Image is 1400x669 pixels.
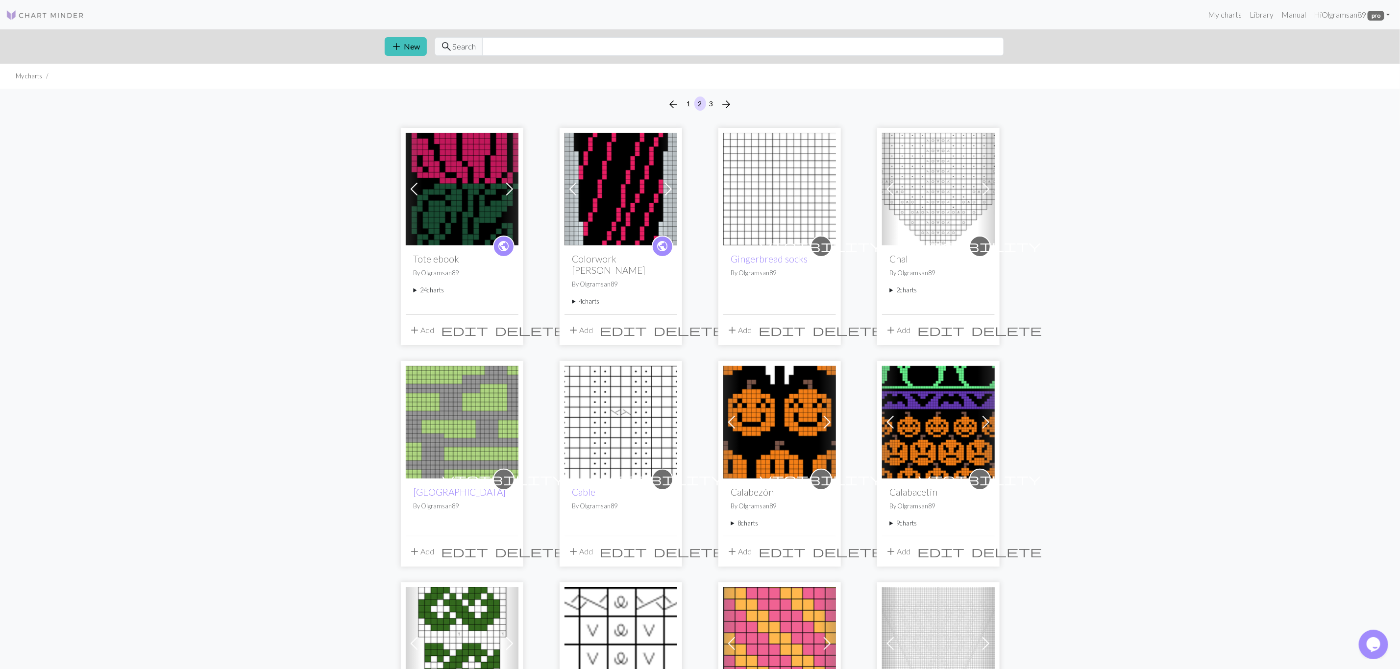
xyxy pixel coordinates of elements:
button: Add [882,542,914,561]
a: Calabacetín [882,416,995,426]
span: delete [813,323,884,337]
button: 1 [683,96,695,111]
span: delete [654,545,725,558]
span: add [391,40,403,53]
button: Next [717,96,737,112]
span: edit [600,323,647,337]
i: Edit [918,546,965,557]
span: add [409,323,421,337]
span: add [409,545,421,558]
summary: 9charts [890,519,987,528]
button: Previous [664,96,684,112]
button: Edit [914,321,968,339]
span: edit [600,545,647,558]
span: public [497,239,510,254]
span: visibility [601,472,724,487]
p: By Olgramsan89 [731,268,828,278]
span: public [656,239,668,254]
button: Delete [651,321,728,339]
span: visibility [919,239,1041,254]
a: My charts [1204,5,1246,24]
button: Add [406,542,438,561]
p: By Olgramsan89 [890,502,987,511]
button: Delete [968,542,1046,561]
i: Edit [600,546,647,557]
i: private [760,237,883,256]
button: Delete [651,542,728,561]
span: edit [442,323,489,337]
span: edit [759,323,806,337]
span: delete [495,545,566,558]
h2: Colorwork [PERSON_NAME] [572,253,669,276]
a: Cable [565,416,677,426]
img: Cable [565,366,677,478]
a: HiOlgramsan89 pro [1310,5,1394,24]
button: Delete [810,321,887,339]
a: Colorwork flores [565,183,677,192]
i: Previous [668,98,680,110]
iframe: chat widget [1359,630,1390,659]
i: private [760,470,883,489]
i: Edit [759,546,806,557]
span: arrow_back [668,97,680,111]
button: Delete [968,321,1046,339]
button: Add [565,542,597,561]
i: private [601,470,724,489]
button: Edit [756,321,810,339]
i: private [919,237,1041,256]
i: Edit [442,324,489,336]
button: Delete [492,542,569,561]
a: public [493,236,515,257]
a: Manual [1277,5,1310,24]
button: Add [406,321,438,339]
button: 3 [706,96,717,111]
button: Add [882,321,914,339]
img: Tote ebook [406,133,518,245]
img: Calabacetín [882,366,995,478]
img: Gingerbread socks [723,133,836,245]
span: add [568,545,580,558]
span: delete [495,323,566,337]
i: Edit [600,324,647,336]
i: Next [721,98,733,110]
a: Calabezón [723,416,836,426]
span: delete [813,545,884,558]
img: Tapete city [406,366,518,478]
a: Gingerbread socks [731,253,808,264]
button: 2 [694,96,706,111]
span: visibility [442,472,565,487]
span: add [885,545,897,558]
span: add [727,545,738,558]
summary: 2charts [890,286,987,295]
p: By Olgramsan89 [414,268,511,278]
a: Tapete city [406,416,518,426]
img: Chal [882,133,995,245]
span: arrow_forward [721,97,733,111]
button: Add [565,321,597,339]
p: By Olgramsan89 [414,502,511,511]
span: visibility [919,472,1041,487]
a: Sevilla Teje [882,638,995,647]
span: edit [918,545,965,558]
a: Patrón central flores [565,638,677,647]
summary: 8charts [731,519,828,528]
span: Search [453,41,476,52]
img: Colorwork flores [565,133,677,245]
nav: Page navigation [664,96,737,112]
a: Library [1246,5,1277,24]
span: edit [918,323,965,337]
button: Delete [492,321,569,339]
a: Tote ebook [406,183,518,192]
span: add [727,323,738,337]
button: New [385,37,427,56]
button: Edit [597,542,651,561]
button: Delete [810,542,887,561]
i: Edit [442,546,489,557]
i: private [919,470,1041,489]
p: By Olgramsan89 [890,268,987,278]
button: Add [723,321,756,339]
span: add [568,323,580,337]
button: Edit [597,321,651,339]
a: Jersey Celta [406,638,518,647]
span: delete [654,323,725,337]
